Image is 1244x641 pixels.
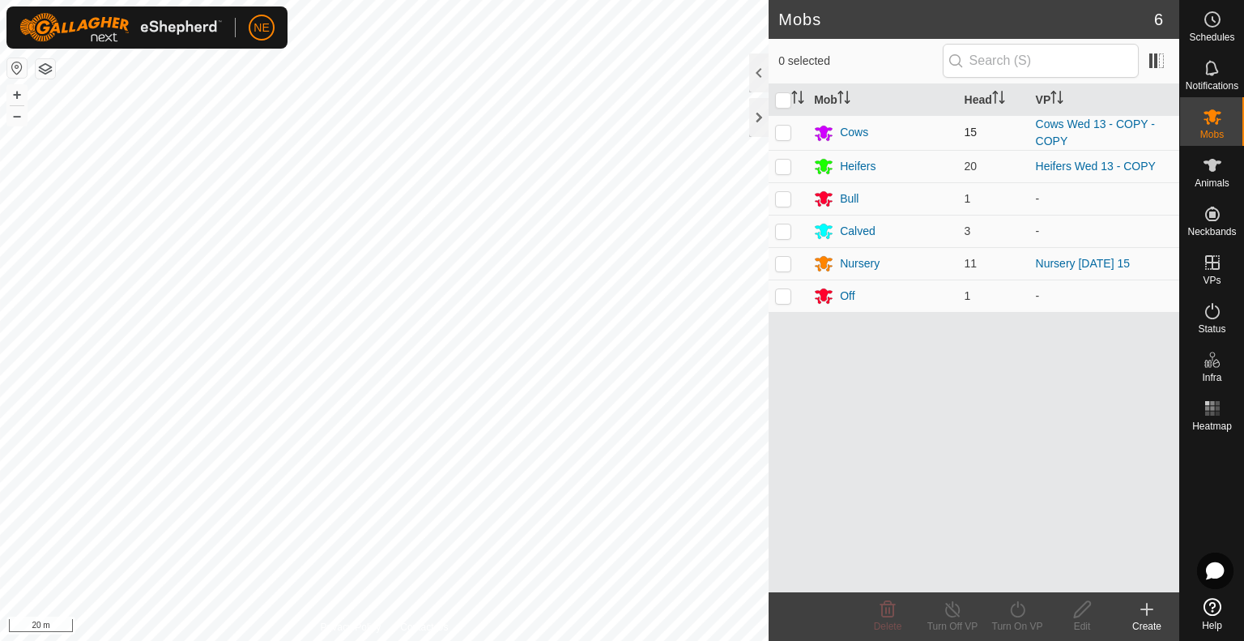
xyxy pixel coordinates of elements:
span: Neckbands [1187,227,1236,237]
span: Status [1198,324,1225,334]
div: Cows [840,124,868,141]
td: - [1029,215,1179,247]
button: – [7,106,27,126]
span: 0 selected [778,53,942,70]
th: Head [958,84,1029,116]
a: Privacy Policy [321,620,381,635]
p-sorticon: Activate to sort [837,93,850,106]
td: - [1029,182,1179,215]
span: Schedules [1189,32,1234,42]
span: 6 [1154,7,1163,32]
th: VP [1029,84,1179,116]
div: Calved [840,223,875,240]
div: Edit [1050,619,1114,634]
span: 1 [965,289,971,302]
span: NE [253,19,269,36]
span: Delete [874,621,902,632]
button: Reset Map [7,58,27,78]
span: 1 [965,192,971,205]
td: - [1029,280,1179,312]
span: Help [1202,621,1222,630]
a: Help [1180,592,1244,637]
th: Mob [807,84,957,116]
div: Nursery [840,255,880,272]
span: VPs [1203,276,1221,285]
span: Animals [1195,178,1229,188]
span: 20 [965,160,978,173]
span: 15 [965,126,978,139]
button: + [7,85,27,105]
a: Cows Wed 13 - COPY - COPY [1036,118,1155,147]
span: Mobs [1200,130,1224,139]
button: Map Layers [36,59,55,79]
input: Search (S) [943,44,1139,78]
p-sorticon: Activate to sort [1050,93,1063,106]
div: Bull [840,190,858,207]
p-sorticon: Activate to sort [791,93,804,106]
span: Notifications [1186,81,1238,91]
div: Turn On VP [985,619,1050,634]
span: Heatmap [1192,421,1232,431]
img: Gallagher Logo [19,13,222,42]
a: Heifers Wed 13 - COPY [1036,160,1156,173]
div: Heifers [840,158,875,175]
h2: Mobs [778,10,1154,29]
p-sorticon: Activate to sort [992,93,1005,106]
div: Create [1114,619,1179,634]
span: 3 [965,224,971,237]
div: Off [840,288,854,305]
span: 11 [965,257,978,270]
a: Nursery [DATE] 15 [1036,257,1130,270]
a: Contact Us [400,620,448,635]
span: Infra [1202,373,1221,382]
div: Turn Off VP [920,619,985,634]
